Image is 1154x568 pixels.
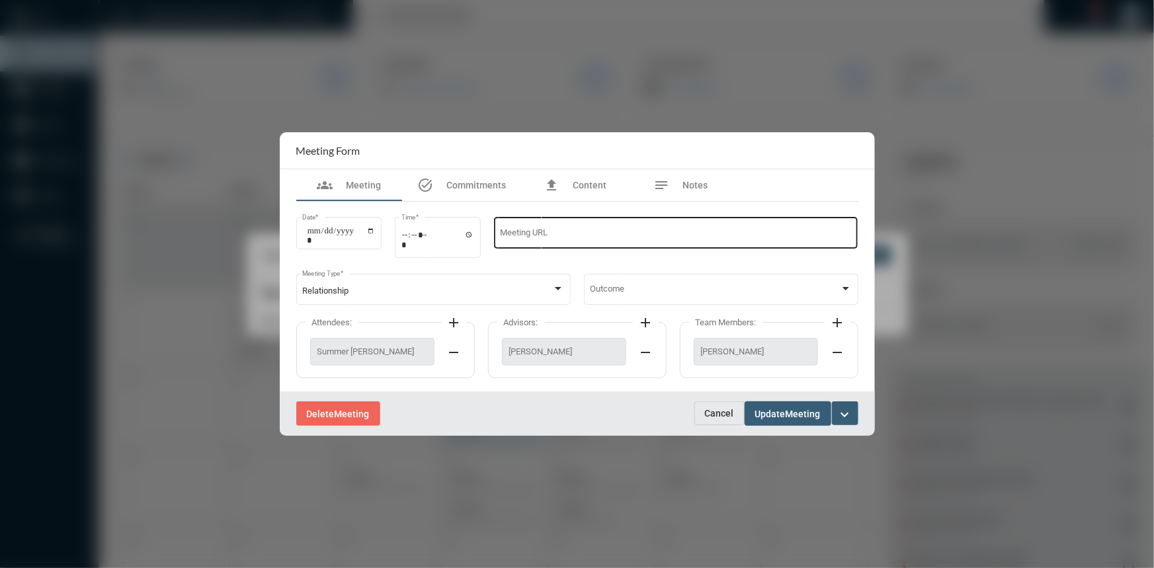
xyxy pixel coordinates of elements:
mat-icon: remove [830,345,846,360]
span: Notes [683,180,708,190]
button: UpdateMeeting [745,401,831,426]
mat-icon: notes [654,177,670,193]
label: Attendees: [306,317,359,327]
mat-icon: add [446,315,462,331]
mat-icon: remove [638,345,654,360]
mat-icon: groups [317,177,333,193]
span: [PERSON_NAME] [509,346,619,356]
label: Team Members: [689,317,763,327]
span: Content [573,180,606,190]
span: Meeting [346,180,381,190]
mat-icon: add [638,315,654,331]
button: Cancel [694,401,745,425]
span: Meeting [335,409,370,419]
label: Advisors: [497,317,545,327]
mat-icon: file_upload [544,177,559,193]
span: Cancel [705,408,734,419]
span: Delete [307,409,335,419]
h2: Meeting Form [296,144,360,157]
mat-icon: add [830,315,846,331]
span: Meeting [786,409,821,419]
span: [PERSON_NAME] [701,346,811,356]
mat-icon: remove [446,345,462,360]
mat-icon: task_alt [418,177,434,193]
span: Commitments [447,180,507,190]
mat-icon: expand_more [837,407,853,423]
span: Summer [PERSON_NAME] [317,346,427,356]
button: DeleteMeeting [296,401,380,426]
span: Relationship [302,286,349,296]
span: Update [755,409,786,419]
